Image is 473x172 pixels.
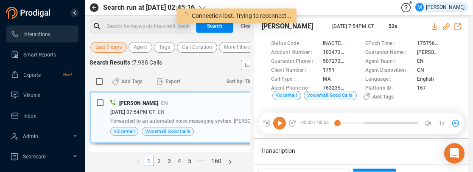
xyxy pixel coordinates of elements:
[110,117,350,124] span: Forwarded to an automated voice messaging system. [PERSON_NAME]. Is not available. At the tone, plea
[224,156,235,166] li: Next Page
[195,156,208,166] li: Next 5 Pages
[209,156,224,166] a: 160
[439,116,445,130] span: 1x
[145,127,190,135] span: Voicemail Good Calls
[6,66,78,83] li: Exports
[23,52,56,58] span: Smart Reports
[185,156,195,166] li: 5
[241,60,277,70] button: Show Stats
[158,100,168,106] span: | CN
[6,7,53,19] img: prodigal-logo
[133,156,144,166] li: Previous Page
[241,19,252,33] span: Clear
[297,117,337,130] span: 00:00 / 00:52
[195,156,208,166] span: •••
[133,156,144,166] button: left
[221,75,279,88] button: Sort by: Timestamp
[262,21,313,31] span: [PERSON_NAME]
[323,57,347,66] span: 5072722487
[417,39,441,48] span: 1757969660
[63,66,72,83] span: New!
[365,57,413,66] span: Agent Team :
[323,48,347,57] span: 10347383
[6,46,78,63] li: Smart Reports
[154,42,175,53] button: Tags
[165,156,174,166] a: 3
[372,90,394,104] span: Add Tags
[119,100,158,106] span: [PERSON_NAME]
[323,66,335,75] span: 1791
[444,143,465,164] div: Open Intercom Messenger
[121,75,143,88] span: Add Tags
[90,59,133,66] span: Search Results :
[23,93,40,99] span: Visuals
[365,75,413,84] span: Language :
[417,57,424,66] span: EN
[207,19,222,33] span: Search
[271,84,319,93] span: Agent Phone no :
[208,156,224,166] li: 160
[23,72,41,78] span: Exports
[417,66,424,75] span: CN
[182,12,188,19] span: loading
[192,12,291,19] span: Connection lost. Trying to reconnect...
[154,156,164,166] a: 2
[154,156,164,166] li: 2
[323,39,347,48] span: INACTCANCEL
[304,91,357,100] span: Voicemail Good Calls
[177,42,217,53] button: Call Duration
[417,3,422,11] span: M
[144,156,154,166] a: 1
[224,156,235,166] button: right
[332,23,378,30] span: [DATE] 7:54PM CT
[107,75,148,88] button: Add Tags
[417,84,426,93] span: 167
[417,75,434,84] span: English
[129,42,152,53] button: Agent
[417,48,441,57] span: [PERSON_NAME]
[159,42,170,53] span: Tags
[11,87,72,104] a: Visuals
[271,75,319,84] span: Call Type :
[90,91,279,143] div: [PERSON_NAME]| CN[DATE] 07:54PM CT| EN52sForwarded to an automated voice messaging system. [PERSO...
[365,66,413,75] span: Agent Disposition :
[23,154,46,160] span: Scorecard
[174,156,185,166] li: 4
[11,25,72,42] a: Interactions
[415,3,465,11] div: [PERSON_NAME]
[271,39,319,48] span: Status Code :
[233,19,259,33] button: Clear
[182,42,212,53] span: Call Duration
[152,75,185,88] button: Export
[155,109,165,115] span: | EN
[103,3,195,13] span: Search run at [DATE] 02:45:16
[11,46,72,63] a: Smart Reports
[165,75,180,88] span: Export
[11,107,72,124] a: Inbox
[196,19,233,33] button: Search
[226,75,270,88] span: Sort by: Timestamp
[23,113,36,119] span: Inbox
[90,42,127,53] button: Last 7 days
[365,48,413,57] span: Guarantor Name :
[164,156,174,166] li: 3
[11,66,72,83] a: ExportsNew!
[6,87,78,104] li: Visuals
[227,159,232,164] span: right
[175,156,184,166] a: 4
[6,25,78,42] li: Interactions
[436,117,448,129] button: 1x
[133,59,162,66] span: 7,988 Calls
[134,42,147,53] span: Agent
[365,39,413,48] span: EPoch Time :
[389,23,397,29] span: 52s
[23,133,38,139] span: Admin
[271,48,319,57] span: Account Number :
[271,66,319,75] span: Client Number :
[260,147,446,155] span: Transcription
[219,42,256,53] button: More Filters
[272,91,301,100] span: Voicemail
[136,159,141,164] span: left
[110,109,155,115] span: [DATE] 07:54PM CT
